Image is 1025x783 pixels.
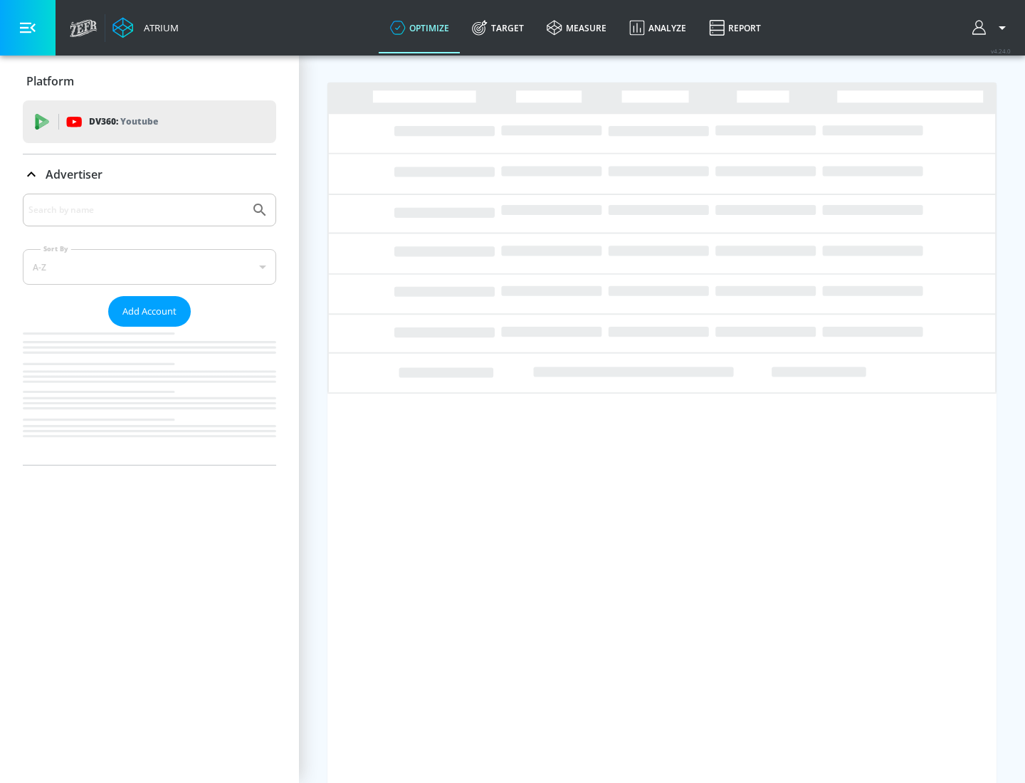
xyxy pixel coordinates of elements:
a: Atrium [112,17,179,38]
div: Platform [23,61,276,101]
div: DV360: Youtube [23,100,276,143]
a: measure [535,2,618,53]
input: Search by name [28,201,244,219]
p: Advertiser [46,167,102,182]
a: Report [698,2,772,53]
a: optimize [379,2,461,53]
span: Add Account [122,303,177,320]
p: Platform [26,73,74,89]
a: Target [461,2,535,53]
div: Atrium [138,21,179,34]
label: Sort By [41,244,71,253]
div: Advertiser [23,154,276,194]
p: Youtube [120,114,158,129]
a: Analyze [618,2,698,53]
div: A-Z [23,249,276,285]
nav: list of Advertiser [23,327,276,465]
div: Advertiser [23,194,276,465]
span: v 4.24.0 [991,47,1011,55]
button: Add Account [108,296,191,327]
p: DV360: [89,114,158,130]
